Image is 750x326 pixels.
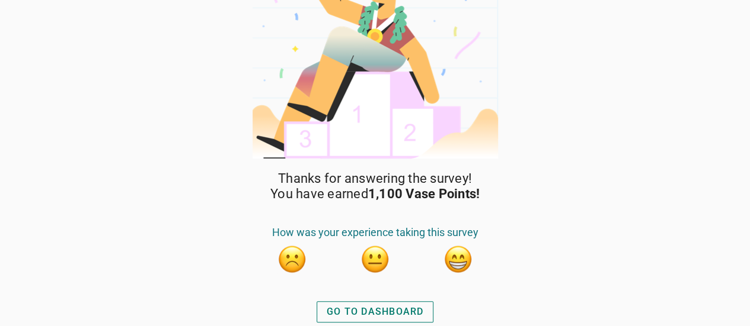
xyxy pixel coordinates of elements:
div: How was your experience taking this survey [251,226,500,245]
span: You have earned [270,186,480,202]
span: Thanks for answering the survey! [278,171,472,186]
div: GO TO DASHBOARD [327,305,424,319]
strong: 1,100 Vase Points! [368,186,480,201]
button: GO TO DASHBOARD [317,301,434,322]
